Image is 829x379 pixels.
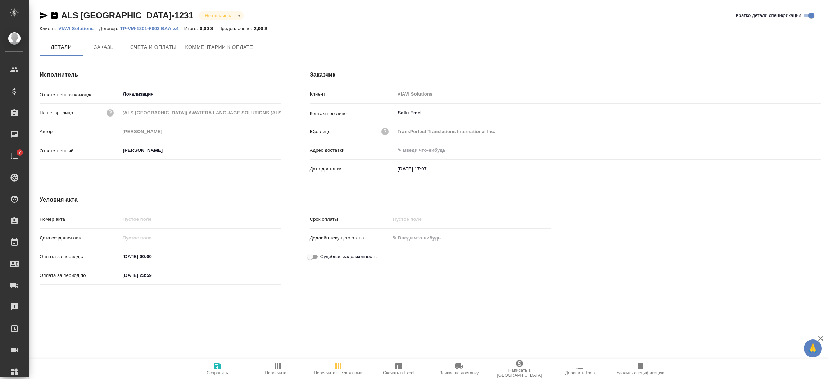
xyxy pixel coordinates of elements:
a: TP-VM-1201-F003 BAA v.4 [120,25,184,31]
p: Клиент [310,91,395,98]
button: Скопировать ссылку [50,11,59,20]
span: 🙏 [807,341,819,356]
p: Адрес доставки [310,147,395,154]
p: TP-VM-1201-F003 BAA v.4 [120,26,184,31]
h4: Условия акта [40,196,551,204]
input: Пустое поле [120,214,281,224]
input: Пустое поле [120,126,281,137]
h4: Исполнитель [40,70,281,79]
p: Оплата за период с [40,253,120,260]
input: Пустое поле [120,233,183,243]
span: Заказы [87,43,122,52]
p: Номер акта [40,216,120,223]
p: Дата создания акта [40,234,120,242]
input: Пустое поле [120,108,281,118]
span: 7 [14,149,25,156]
button: Open [277,93,278,95]
span: Комментарии к оплате [185,43,253,52]
input: Пустое поле [395,126,821,137]
input: Пустое поле [390,214,453,224]
span: Кратко детали спецификации [736,12,801,19]
p: Контактное лицо [310,110,395,117]
input: ✎ Введи что-нибудь [390,233,453,243]
p: Дедлайн текущего этапа [310,234,390,242]
p: Наше юр. лицо [40,109,73,117]
span: Судебная задолженность [320,253,377,260]
input: Пустое поле [395,89,821,99]
div: Не оплачена [199,11,243,20]
button: Не оплачена [203,13,235,19]
p: Клиент: [40,26,58,31]
h4: Заказчик [310,70,821,79]
p: Оплата за период по [40,272,120,279]
p: 2,00 $ [254,26,273,31]
p: Юр. лицо [310,128,331,135]
p: Дата доставки [310,165,395,173]
input: ✎ Введи что-нибудь [120,251,183,262]
input: ✎ Введи что-нибудь [120,270,183,280]
p: Ответственная команда [40,91,120,99]
p: Срок оплаты [310,216,390,223]
p: VIAVI Solutions [58,26,99,31]
input: ✎ Введи что-нибудь [395,145,821,155]
button: Open [817,112,819,114]
p: Ответственный [40,147,120,155]
input: ✎ Введи что-нибудь [395,164,458,174]
p: 0,00 $ [200,26,218,31]
a: ALS [GEOGRAPHIC_DATA]-1231 [61,10,193,20]
p: Предоплачено: [218,26,254,31]
button: Open [277,150,278,151]
a: VIAVI Solutions [58,25,99,31]
a: 7 [2,147,27,165]
p: Договор: [99,26,120,31]
span: Детали [44,43,78,52]
span: Счета и оплаты [130,43,177,52]
p: Итого: [184,26,200,31]
button: 🙏 [804,339,822,357]
button: Скопировать ссылку для ЯМессенджера [40,11,48,20]
p: Автор [40,128,120,135]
